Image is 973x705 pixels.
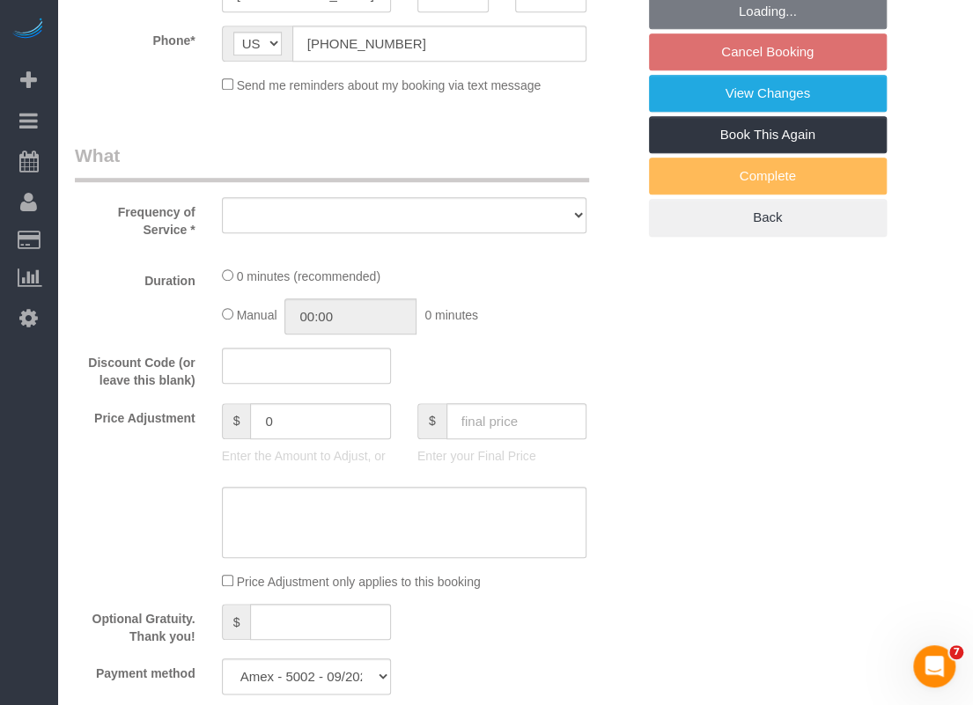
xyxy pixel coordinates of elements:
[446,403,586,439] input: final price
[11,18,46,42] img: Automaid Logo
[649,199,887,236] a: Back
[62,197,209,239] label: Frequency of Service *
[424,308,478,322] span: 0 minutes
[62,604,209,645] label: Optional Gratuity. Thank you!
[222,447,391,465] p: Enter the Amount to Adjust, or
[913,645,955,687] iframe: Intercom live chat
[222,604,251,640] span: $
[62,266,209,290] label: Duration
[949,645,963,659] span: 7
[62,348,209,389] label: Discount Code (or leave this blank)
[417,403,446,439] span: $
[62,403,209,427] label: Price Adjustment
[62,26,209,49] label: Phone*
[649,116,887,153] a: Book This Again
[222,403,251,439] span: $
[75,143,589,182] legend: What
[417,447,586,465] p: Enter your Final Price
[649,75,887,112] a: View Changes
[237,269,380,283] span: 0 minutes (recommended)
[62,658,209,682] label: Payment method
[292,26,586,62] input: Phone*
[237,575,481,589] span: Price Adjustment only applies to this booking
[237,308,277,322] span: Manual
[237,78,542,92] span: Send me reminders about my booking via text message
